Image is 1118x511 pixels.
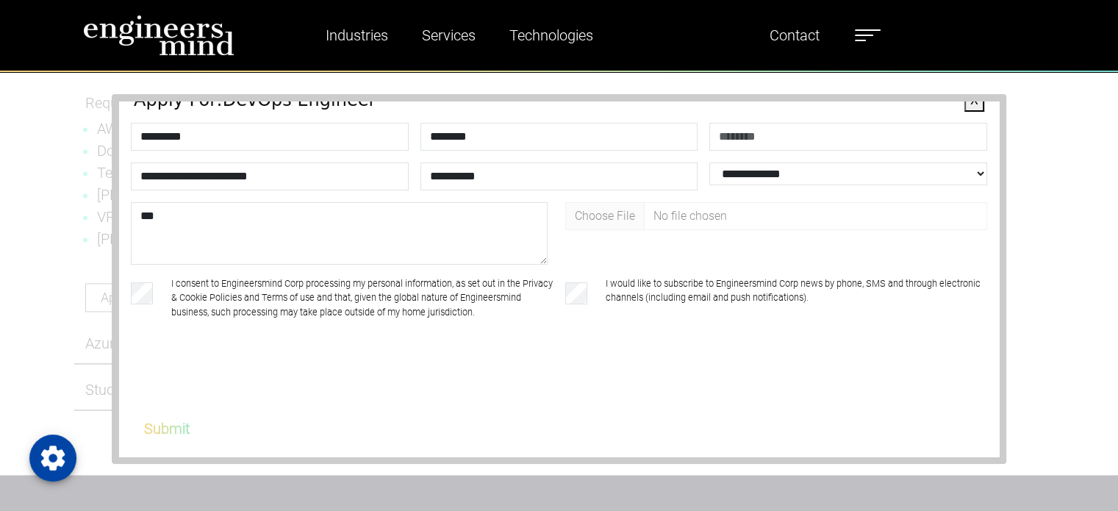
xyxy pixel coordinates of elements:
[83,15,234,56] img: logo
[125,413,209,444] button: Submit
[416,18,481,52] a: Services
[764,18,825,52] a: Contact
[171,276,553,319] label: I consent to Engineersmind Corp processing my personal information, as set out in the Privacy & C...
[606,276,987,319] label: I would like to subscribe to Engineersmind Corp news by phone, SMS and through electronic channel...
[320,18,394,52] a: Industries
[504,18,599,52] a: Technologies
[134,356,357,413] iframe: reCAPTCHA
